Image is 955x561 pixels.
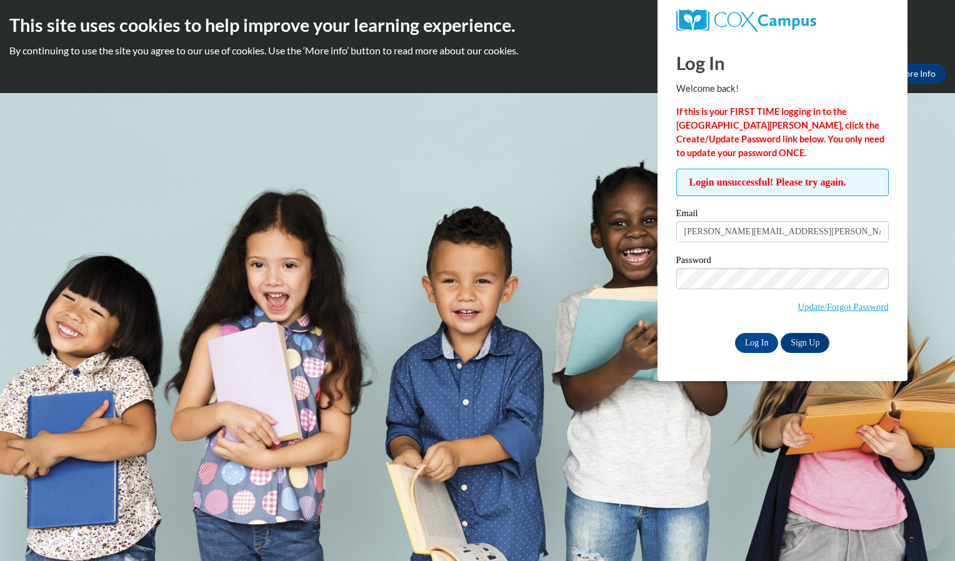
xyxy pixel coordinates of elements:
[676,82,889,96] p: Welcome back!
[905,511,945,551] iframe: Button to launch messaging window
[887,64,946,84] a: More Info
[676,50,889,76] h1: Log In
[781,333,829,353] a: Sign Up
[798,302,889,312] a: Update/Forgot Password
[9,44,946,57] p: By continuing to use the site you agree to our use of cookies. Use the ‘More info’ button to read...
[676,9,889,32] a: COX Campus
[676,9,816,32] img: COX Campus
[676,209,889,221] label: Email
[676,106,884,158] strong: If this is your FIRST TIME logging in to the [GEOGRAPHIC_DATA][PERSON_NAME], click the Create/Upd...
[676,256,889,268] label: Password
[735,333,779,353] input: Log In
[9,12,946,37] h2: This site uses cookies to help improve your learning experience.
[676,169,889,196] span: Login unsuccessful! Please try again.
